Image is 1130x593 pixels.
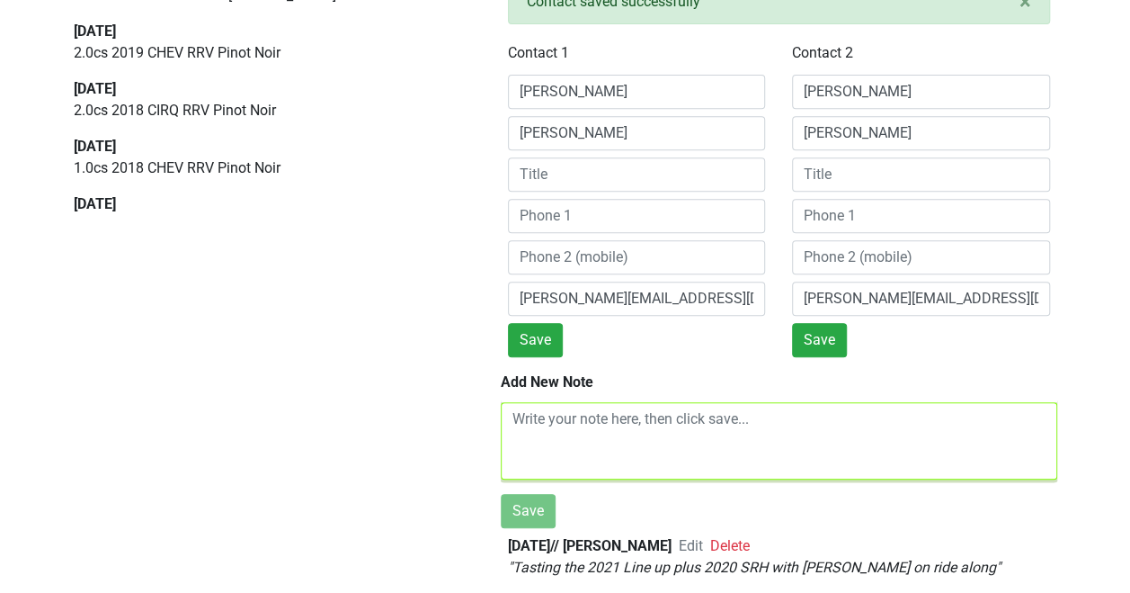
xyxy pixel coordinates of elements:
[792,199,1050,233] input: Phone 1
[74,78,459,100] div: [DATE]
[792,75,1050,109] input: First Name
[679,537,703,554] span: Edit
[501,373,593,391] b: Add New Note
[74,21,459,42] div: [DATE]
[508,559,1001,576] em: " Tasting the 2021 Line up plus 2020 SRH with [PERSON_NAME] on ride along "
[74,42,459,64] p: 2.0 cs 2019 CHEV RRV Pinot Noir
[508,537,672,554] b: [DATE] // [PERSON_NAME]
[508,42,569,64] label: Contact 1
[792,323,847,357] button: Save
[792,42,853,64] label: Contact 2
[508,240,766,274] input: Phone 2 (mobile)
[508,199,766,233] input: Phone 1
[710,537,750,554] span: Delete
[792,116,1050,150] input: Last Name
[501,494,556,528] button: Save
[508,75,766,109] input: First Name
[792,282,1050,316] input: Email
[508,323,563,357] button: Save
[792,240,1050,274] input: Phone 2 (mobile)
[74,100,459,121] p: 2.0 cs 2018 CIRQ RRV Pinot Noir
[508,157,766,192] input: Title
[508,116,766,150] input: Last Name
[792,157,1050,192] input: Title
[74,157,459,179] p: 1.0 cs 2018 CHEV RRV Pinot Noir
[74,193,459,215] div: [DATE]
[508,282,766,316] input: Email
[74,136,459,157] div: [DATE]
